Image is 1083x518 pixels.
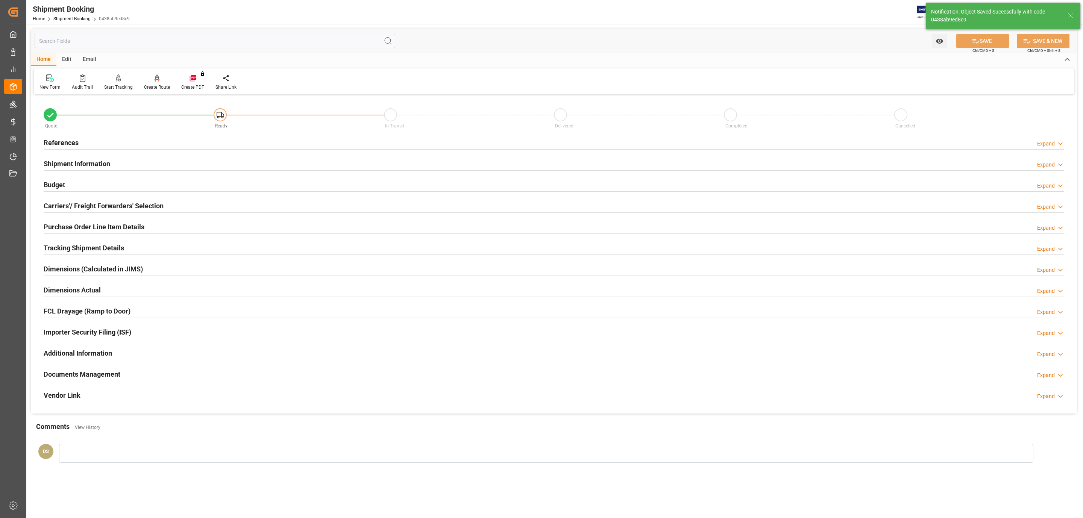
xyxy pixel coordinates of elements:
[1017,34,1069,48] button: SAVE & NEW
[44,306,130,316] h2: FCL Drayage (Ramp to Door)
[931,8,1060,24] div: Notification: Object Saved Successfully with code 0438ab9ed8c9
[44,180,65,190] h2: Budget
[1037,308,1055,316] div: Expand
[1037,266,1055,274] div: Expand
[215,123,228,129] span: Ready
[215,84,237,91] div: Share Link
[895,123,915,129] span: Cancelled
[44,138,79,148] h2: References
[44,348,112,358] h2: Additional Information
[1037,224,1055,232] div: Expand
[1037,140,1055,148] div: Expand
[45,123,57,129] span: Quote
[44,285,101,295] h2: Dimensions Actual
[35,34,395,48] input: Search Fields
[43,448,49,454] span: DS
[385,123,404,129] span: In-Transit
[104,84,133,91] div: Start Tracking
[33,16,45,21] a: Home
[44,327,131,337] h2: Importer Security Filing (ISF)
[44,222,144,232] h2: Purchase Order Line Item Details
[1037,287,1055,295] div: Expand
[72,84,93,91] div: Audit Trail
[33,3,130,15] div: Shipment Booking
[44,369,120,379] h2: Documents Management
[1037,203,1055,211] div: Expand
[956,34,1009,48] button: SAVE
[75,425,100,430] a: View History
[932,34,947,48] button: open menu
[1037,350,1055,358] div: Expand
[917,6,943,19] img: Exertis%20JAM%20-%20Email%20Logo.jpg_1722504956.jpg
[1037,329,1055,337] div: Expand
[77,53,102,66] div: Email
[56,53,77,66] div: Edit
[725,123,748,129] span: Completed
[1037,161,1055,169] div: Expand
[44,390,80,400] h2: Vendor Link
[36,421,70,432] h2: Comments
[44,201,164,211] h2: Carriers'/ Freight Forwarders' Selection
[1037,392,1055,400] div: Expand
[44,159,110,169] h2: Shipment Information
[144,84,170,91] div: Create Route
[31,53,56,66] div: Home
[1037,182,1055,190] div: Expand
[53,16,91,21] a: Shipment Booking
[555,123,573,129] span: Delivered
[44,264,143,274] h2: Dimensions (Calculated in JIMS)
[1037,371,1055,379] div: Expand
[1027,48,1060,53] span: Ctrl/CMD + Shift + S
[972,48,994,53] span: Ctrl/CMD + S
[39,84,61,91] div: New Form
[1037,245,1055,253] div: Expand
[44,243,124,253] h2: Tracking Shipment Details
